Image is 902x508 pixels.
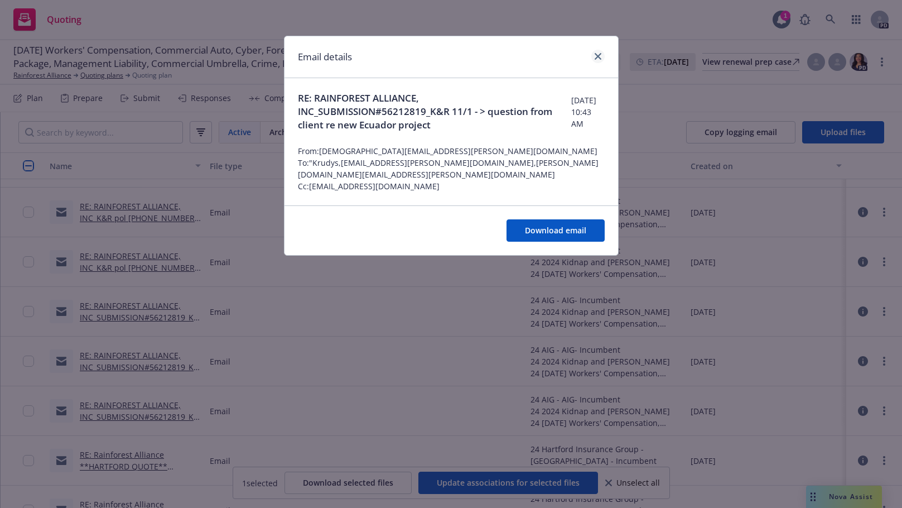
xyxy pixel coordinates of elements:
[571,94,604,130] span: [DATE] 10:43 AM
[298,145,605,157] span: From: [DEMOGRAPHIC_DATA][EMAIL_ADDRESS][PERSON_NAME][DOMAIN_NAME]
[298,157,605,180] span: To: "Krudys,[EMAIL_ADDRESS][PERSON_NAME][DOMAIN_NAME],[PERSON_NAME][DOMAIN_NAME][EMAIL_ADDRESS][P...
[298,50,352,64] h1: Email details
[298,92,572,132] span: RE: RAINFOREST ALLIANCE, INC_SUBMISSION#56212819_K&R 11/1 - > question from client re new Ecuador...
[525,225,586,236] span: Download email
[591,50,605,63] a: close
[507,219,605,242] button: Download email
[298,180,605,192] span: Cc: [EMAIL_ADDRESS][DOMAIN_NAME]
